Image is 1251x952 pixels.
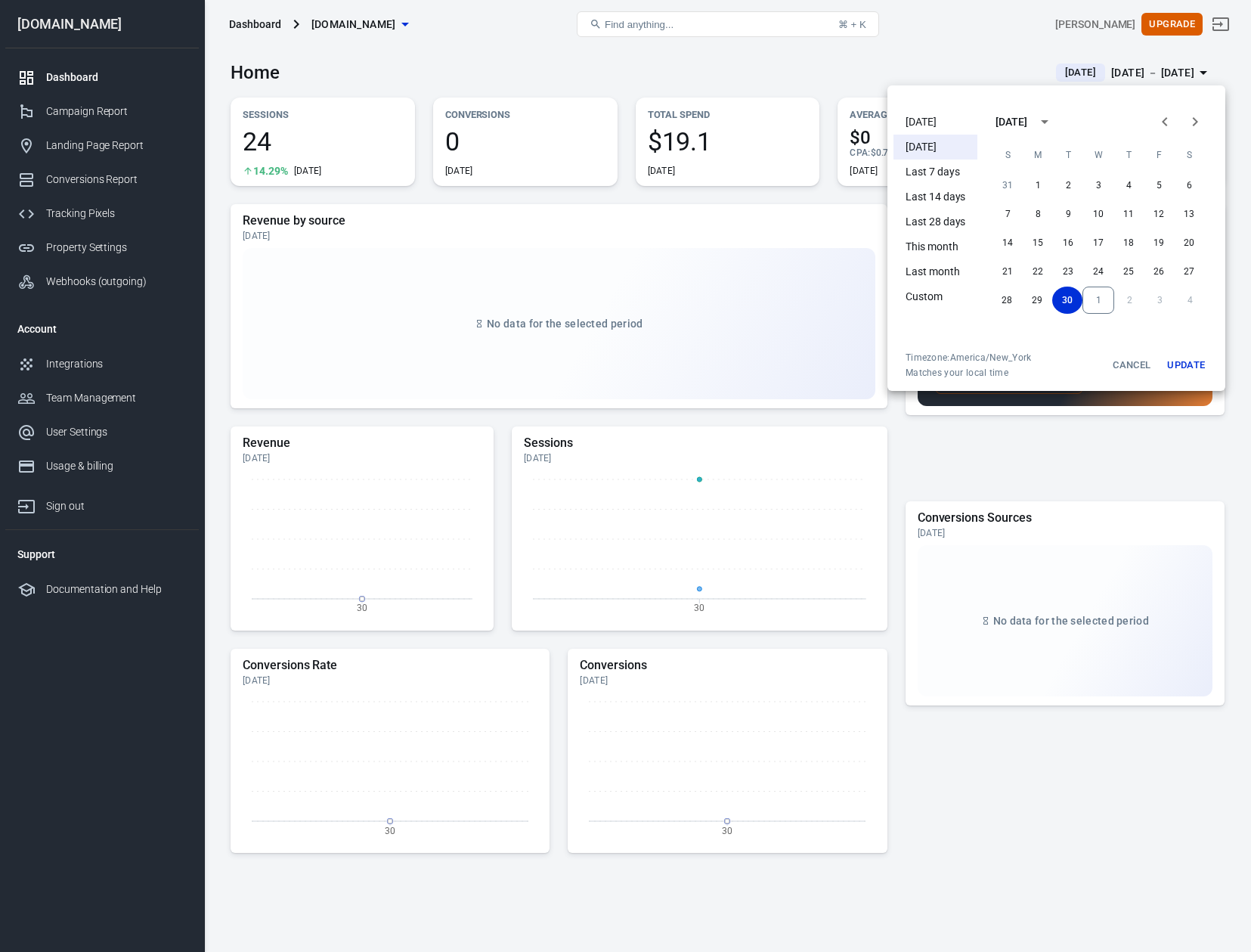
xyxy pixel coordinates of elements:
[1032,109,1057,135] button: calendar view is open, switch to year view
[1113,172,1144,199] button: 4
[1144,172,1174,199] button: 5
[1053,258,1083,285] button: 23
[992,229,1023,256] button: 14
[1144,229,1174,256] button: 19
[1083,229,1113,256] button: 17
[1162,352,1210,379] button: Update
[1174,172,1204,199] button: 6
[1052,287,1082,314] button: 30
[1175,140,1203,170] span: Saturday
[893,135,977,160] li: [DATE]
[1113,200,1144,228] button: 11
[1053,172,1083,199] button: 2
[1083,172,1113,199] button: 3
[992,258,1023,285] button: 21
[1024,140,1051,170] span: Monday
[1113,229,1144,256] button: 18
[1083,258,1113,285] button: 24
[1053,229,1083,256] button: 16
[1174,200,1204,228] button: 13
[996,114,1027,130] div: [DATE]
[992,200,1023,228] button: 7
[994,140,1021,170] span: Sunday
[1023,258,1053,285] button: 22
[893,234,977,259] li: This month
[906,367,1032,379] span: Matches your local time
[992,287,1022,314] button: 28
[1174,229,1204,256] button: 20
[1174,258,1204,285] button: 27
[1145,140,1172,170] span: Friday
[1115,140,1142,170] span: Thursday
[893,284,977,309] li: Custom
[906,352,1032,364] div: Timezone: America/New_York
[1023,229,1053,256] button: 15
[893,209,977,234] li: Last 28 days
[1054,140,1082,170] span: Tuesday
[893,160,977,185] li: Last 7 days
[1083,200,1113,228] button: 10
[1150,107,1180,137] button: Previous month
[1022,287,1052,314] button: 29
[1180,107,1210,137] button: Next month
[1107,352,1156,379] button: Cancel
[1053,200,1083,228] button: 9
[1113,258,1144,285] button: 25
[1082,287,1114,314] button: 1
[893,110,977,135] li: [DATE]
[893,185,977,209] li: Last 14 days
[992,172,1023,199] button: 31
[1144,258,1174,285] button: 26
[1023,172,1053,199] button: 1
[893,259,977,284] li: Last month
[1023,200,1053,228] button: 8
[1144,200,1174,228] button: 12
[1085,140,1112,170] span: Wednesday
